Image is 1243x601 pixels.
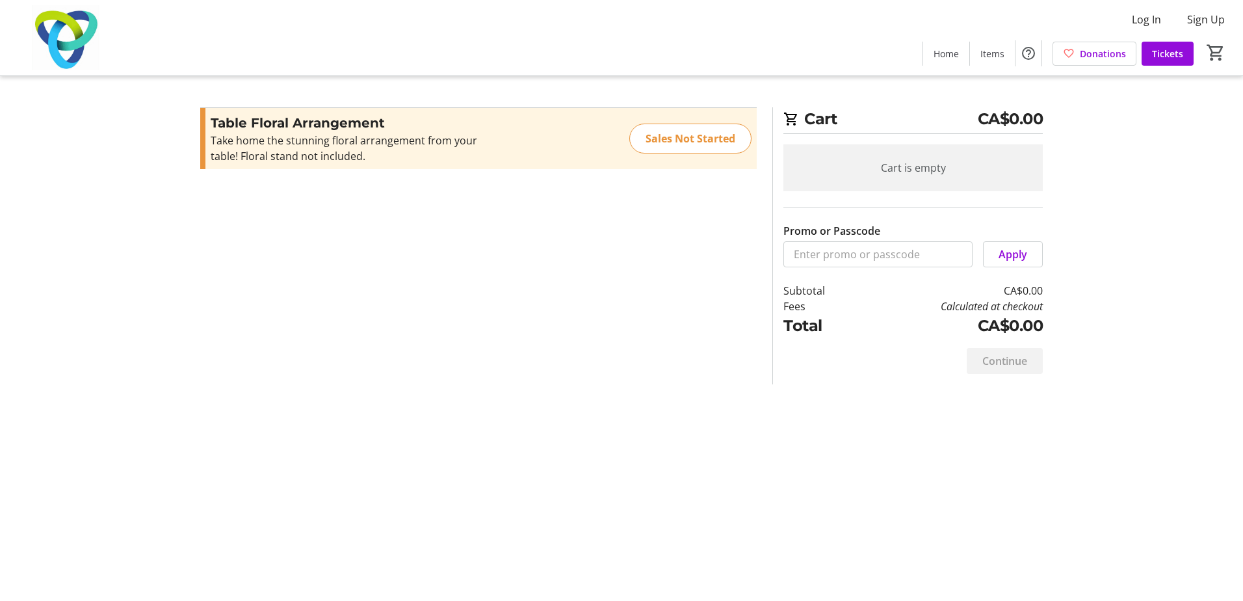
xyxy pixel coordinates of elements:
[999,247,1027,262] span: Apply
[1152,47,1183,60] span: Tickets
[1015,40,1041,66] button: Help
[923,42,969,66] a: Home
[1187,12,1225,27] span: Sign Up
[859,283,1043,299] td: CA$0.00
[980,47,1004,60] span: Items
[211,133,495,164] div: Take home the stunning floral arrangement from your table! Floral stand not included.
[1204,41,1227,64] button: Cart
[1142,42,1194,66] a: Tickets
[783,299,859,314] td: Fees
[783,314,859,338] td: Total
[1177,9,1235,30] button: Sign Up
[859,314,1043,338] td: CA$0.00
[783,144,1043,191] div: Cart is empty
[783,107,1043,134] h2: Cart
[1053,42,1136,66] a: Donations
[783,283,859,299] td: Subtotal
[629,124,752,154] div: Sales Not Started
[783,223,880,239] label: Promo or Passcode
[1132,12,1161,27] span: Log In
[978,107,1043,131] span: CA$0.00
[783,241,973,267] input: Enter promo or passcode
[983,241,1043,267] button: Apply
[934,47,959,60] span: Home
[1080,47,1126,60] span: Donations
[211,113,495,133] h3: Table Floral Arrangement
[8,5,124,70] img: Trillium Health Partners Foundation's Logo
[1121,9,1171,30] button: Log In
[859,299,1043,314] td: Calculated at checkout
[970,42,1015,66] a: Items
